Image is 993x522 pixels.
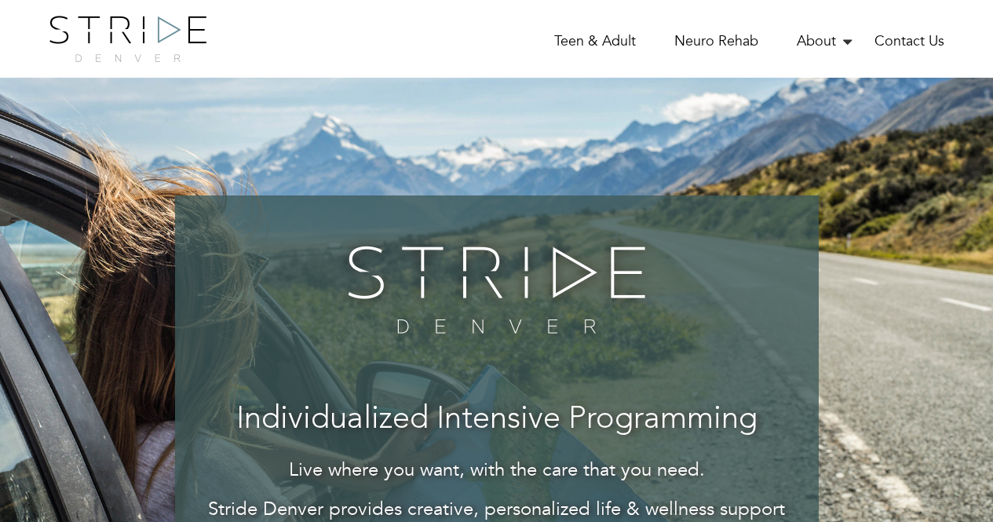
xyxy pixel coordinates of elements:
h3: Individualized Intensive Programming [206,403,787,437]
p: Live where you want, with the care that you need. [206,457,787,484]
img: banner-logo.png [338,235,655,345]
a: Neuro Rehab [674,31,758,51]
a: Contact Us [874,31,944,51]
img: logo.png [49,16,206,62]
a: Teen & Adult [554,31,636,51]
a: About [797,31,836,51]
